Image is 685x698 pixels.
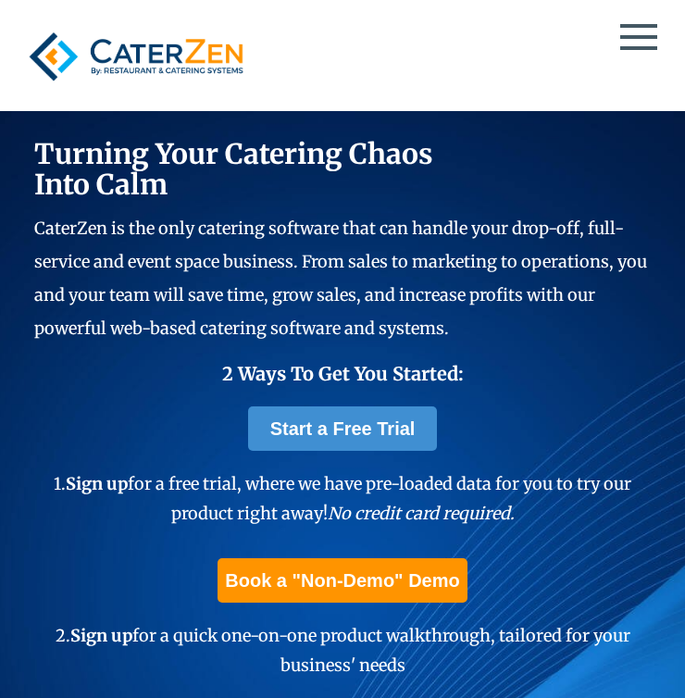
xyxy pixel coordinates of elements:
[70,625,132,646] span: Sign up
[328,503,515,524] em: No credit card required.
[34,218,647,339] span: CaterZen is the only catering software that can handle your drop-off, full-service and event spac...
[222,362,464,385] span: 2 Ways To Get You Started:
[56,625,630,676] span: 2. for a quick one-on-one product walkthrough, tailored for your business' needs
[248,406,438,451] a: Start a Free Trial
[520,626,665,678] iframe: Help widget launcher
[218,558,467,603] a: Book a "Non-Demo" Demo
[54,473,631,524] span: 1. for a free trial, where we have pre-loaded data for you to try our product right away!
[20,21,252,92] img: caterzen
[66,473,128,494] span: Sign up
[34,136,433,202] span: Turning Your Catering Chaos Into Calm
